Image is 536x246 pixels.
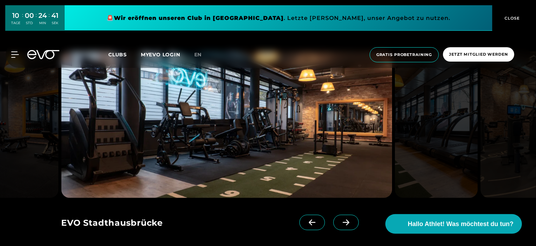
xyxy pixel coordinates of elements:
[61,51,392,198] img: evofitness
[385,214,522,234] button: Hallo Athlet! Was möchtest du tun?
[52,10,59,21] div: 41
[449,51,508,57] span: Jetzt Mitglied werden
[108,51,127,58] span: Clubs
[25,10,34,21] div: 00
[22,11,23,30] div: :
[49,11,50,30] div: :
[108,51,141,58] a: Clubs
[12,10,21,21] div: 10
[141,51,180,58] a: MYEVO LOGIN
[12,21,21,26] div: TAGE
[52,21,59,26] div: SEK
[408,219,514,229] span: Hallo Athlet! Was möchtest du tun?
[39,21,47,26] div: MIN
[39,10,47,21] div: 24
[36,11,37,30] div: :
[441,47,516,62] a: Jetzt Mitglied werden
[376,52,432,58] span: Gratis Probetraining
[368,47,441,62] a: Gratis Probetraining
[194,51,202,58] span: en
[25,21,34,26] div: STD
[503,15,520,21] span: CLOSE
[395,51,478,198] img: evofitness
[194,51,210,59] a: en
[492,5,531,31] button: CLOSE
